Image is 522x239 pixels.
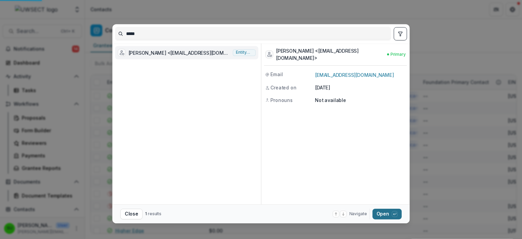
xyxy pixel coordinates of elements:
span: Email [271,71,283,78]
button: Close [120,209,142,219]
p: Not available [315,97,406,104]
span: Pronouns [271,97,293,104]
span: results [148,211,161,217]
span: Created on [271,84,296,91]
a: [EMAIL_ADDRESS][DOMAIN_NAME] [315,72,394,78]
span: Navigate [349,211,367,217]
button: toggle filters [394,27,407,40]
span: Entity user [236,50,253,55]
div: [PERSON_NAME] <[EMAIL_ADDRESS][DOMAIN_NAME]> [128,49,230,56]
span: Primary [390,51,406,57]
p: [DATE] [315,84,406,91]
span: 1 [145,211,147,217]
div: [PERSON_NAME] <[EMAIL_ADDRESS][DOMAIN_NAME]> [276,47,384,61]
button: Open [372,209,402,219]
